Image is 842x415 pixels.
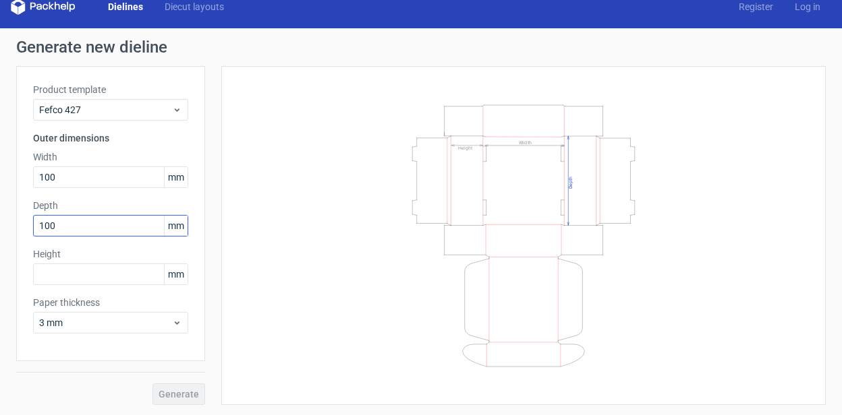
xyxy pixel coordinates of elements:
span: 3 mm [39,316,172,329]
span: Fefco 427 [39,103,172,117]
h3: Outer dimensions [33,131,188,145]
text: Height [458,145,472,150]
h1: Generate new dieline [16,39,826,55]
span: mm [164,167,188,187]
label: Height [33,247,188,261]
label: Depth [33,199,188,212]
text: Depth [568,176,573,188]
span: mm [164,216,188,236]
label: Width [33,150,188,164]
text: Width [519,139,532,145]
span: mm [164,264,188,284]
label: Product template [33,83,188,96]
label: Paper thickness [33,296,188,309]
